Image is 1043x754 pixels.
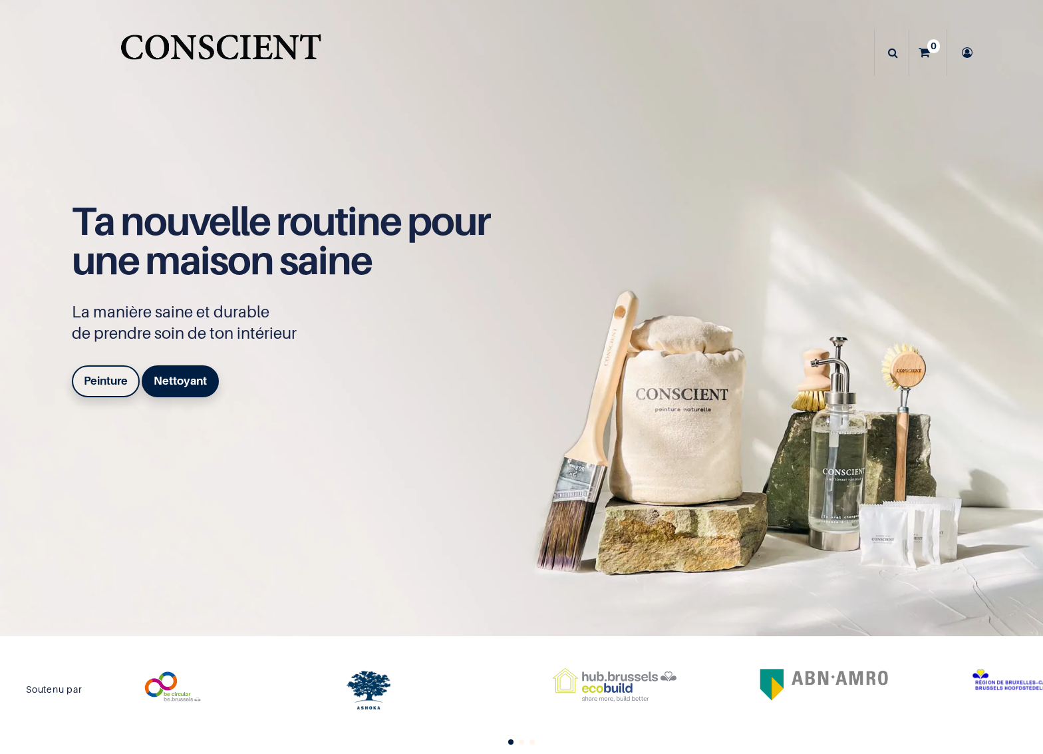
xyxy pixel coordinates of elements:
div: 3 / 6 [336,668,535,712]
span: Go to slide 2 [519,739,524,745]
span: Go to slide 3 [529,739,535,745]
h6: Soutenu par [26,684,82,695]
div: 4 / 6 [542,668,742,701]
sup: 0 [927,39,940,53]
a: Logo of CONSCIENT [118,27,323,79]
a: Peinture [72,365,140,397]
span: Ta nouvelle routine pour une maison saine [72,197,490,283]
p: La manière saine et durable de prendre soin de ton intérieur [72,301,504,344]
b: Nettoyant [154,374,207,387]
div: 5 / 6 [748,668,948,701]
a: Nettoyant [142,365,219,397]
span: Go to slide 1 [508,739,514,745]
img: logo.svg [347,668,390,712]
a: 0 [909,29,947,76]
b: Peinture [84,374,128,387]
img: CONSCIENT [118,27,323,79]
div: 2 / 6 [130,668,329,705]
img: 2560px-ABN-AMRO_Logo_new_colors.svg.png [759,668,889,701]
